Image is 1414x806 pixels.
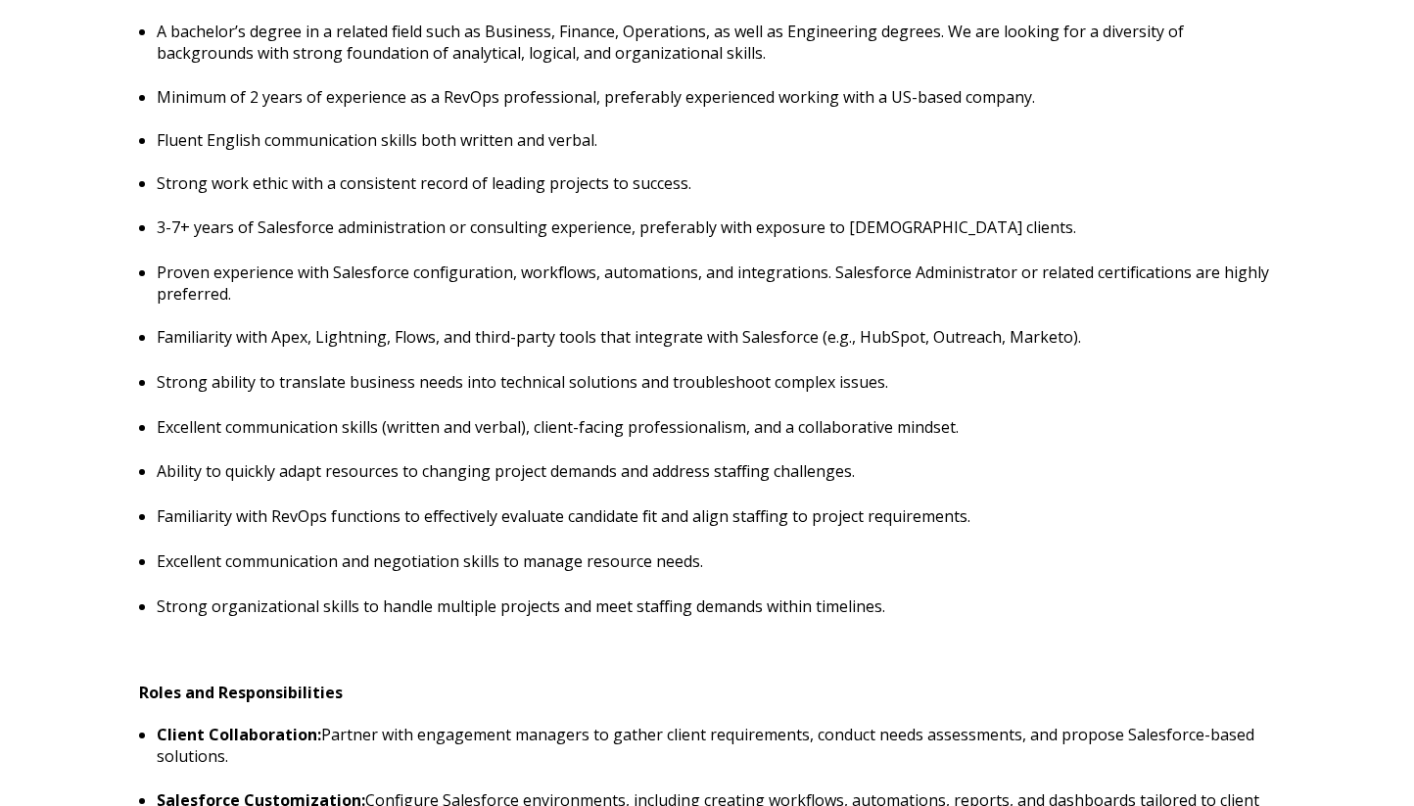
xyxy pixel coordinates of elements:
p: Ability to quickly adapt resources to changing project demands and address staffing challenges. [157,460,1275,482]
p: Excellent communication skills (written and verbal), client-facing professionalism, and a collabo... [157,416,1275,438]
p: Partner with engagement managers to gather client requirements, conduct needs assessments, and pr... [157,724,1275,767]
p: Familiarity with RevOps functions to effectively evaluate candidate fit and align staffing to pro... [157,505,1275,527]
p: Proven experience with Salesforce configuration, workflows, automations, and integrations. Salesf... [157,261,1275,305]
strong: Client Collaboration: [157,724,321,745]
p: Excellent communication and negotiation skills to manage resource needs. [157,550,1275,572]
p: Minimum of 2 years of experience as a RevOps professional, preferably experienced working with a ... [157,86,1275,108]
p: A bachelor’s degree in a related field such as Business, Finance, Operations, as well as Engineer... [157,21,1275,64]
p: Strong organizational skills to handle multiple projects and meet staffing demands within timelines. [157,595,1275,617]
p: Fluent English communication skills both written and verbal. [157,129,1275,151]
strong: Roles and Responsibilities [139,682,343,703]
p: Familiarity with Apex, Lightning, Flows, and third-party tools that integrate with Salesforce (e.... [157,326,1275,348]
p: Strong work ethic with a consistent record of leading projects to success. [157,172,1275,194]
p: 3-7+ years of Salesforce administration or consulting experience, preferably with exposure to [DE... [157,216,1275,238]
p: Strong ability to translate business needs into technical solutions and troubleshoot complex issues. [157,371,1275,393]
